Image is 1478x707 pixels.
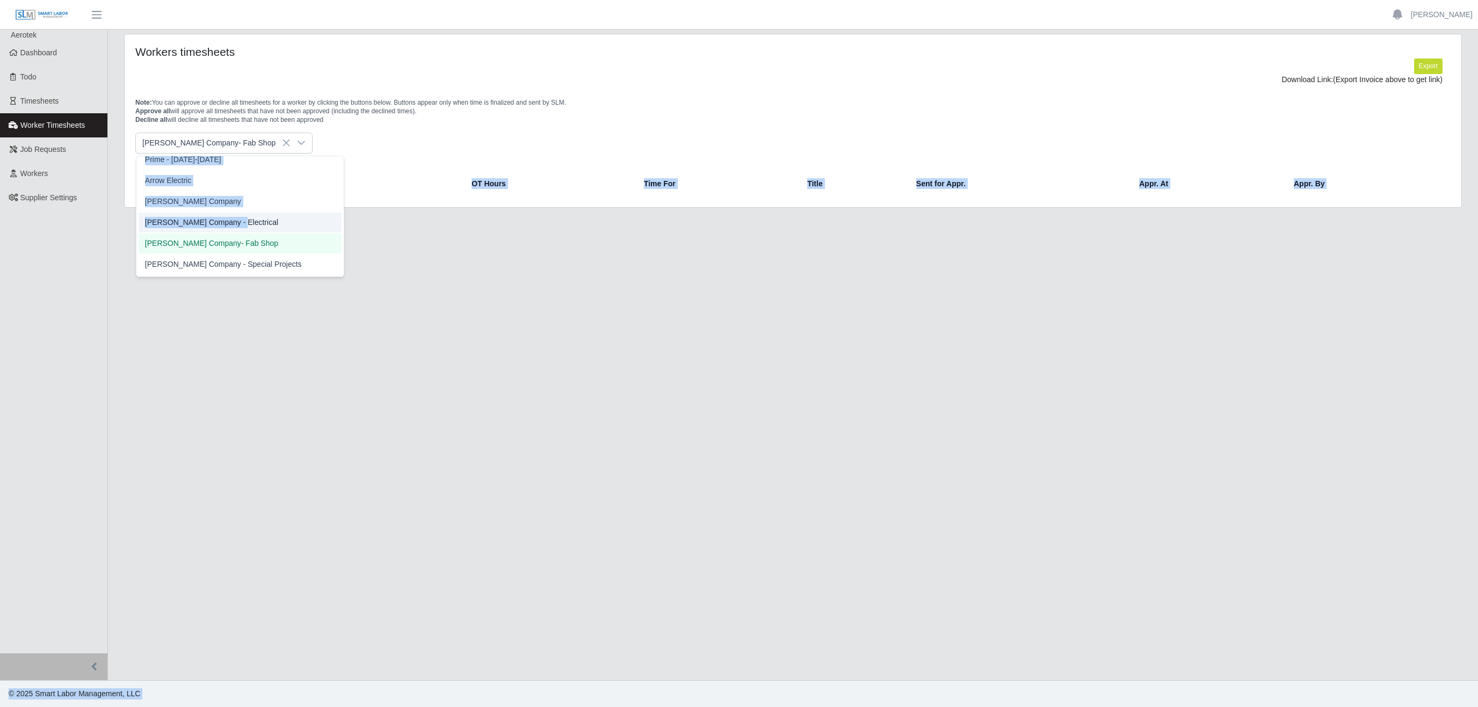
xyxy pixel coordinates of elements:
li: Lee Company [139,192,342,212]
span: Workers [20,169,48,178]
span: Prime - [DATE]-[DATE] [145,154,221,165]
span: Note: [135,99,152,106]
span: Approve all [135,107,170,115]
th: Title [799,171,908,196]
th: Reg Hours [278,171,463,196]
span: Dashboard [20,48,57,57]
th: OT Hours [463,171,635,196]
span: (Export Invoice above to get link) [1333,75,1443,84]
span: Arrow Electric [145,175,191,186]
th: Appr. By [1285,171,1446,196]
p: You can approve or decline all timesheets for a worker by clicking the buttons below. Buttons app... [135,98,1451,124]
span: © 2025 Smart Labor Management, LLC [9,689,140,698]
th: Sent for Appr. [908,171,1131,196]
h4: Workers timesheets [135,45,674,59]
span: Job Requests [20,145,67,154]
img: SLM Logo [15,9,69,21]
span: Decline all [135,116,167,123]
div: Download Link: [143,74,1443,85]
span: [PERSON_NAME] Company - Special Projects [145,259,302,270]
span: Supplier Settings [20,193,77,202]
li: Lee Company - Electrical [139,213,342,232]
th: Time For [635,171,799,196]
span: [PERSON_NAME] Company- Fab Shop [145,238,278,249]
li: Lee Company- Fab Shop [139,234,342,253]
span: [PERSON_NAME] Company [145,196,241,207]
span: Timesheets [20,97,59,105]
span: Aerotek [11,31,37,39]
button: Export [1414,59,1443,74]
th: Appr. At [1131,171,1285,196]
span: Todo [20,72,37,81]
span: [PERSON_NAME] Company - Electrical [145,217,278,228]
span: Worker Timesheets [20,121,85,129]
a: [PERSON_NAME] [1411,9,1473,20]
span: Lee Company- Fab Shop [136,133,291,153]
li: Prime - Saturday-Friday [139,150,342,170]
li: Arrow Electric [139,171,342,191]
li: Lee Company - Special Projects [139,254,342,274]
